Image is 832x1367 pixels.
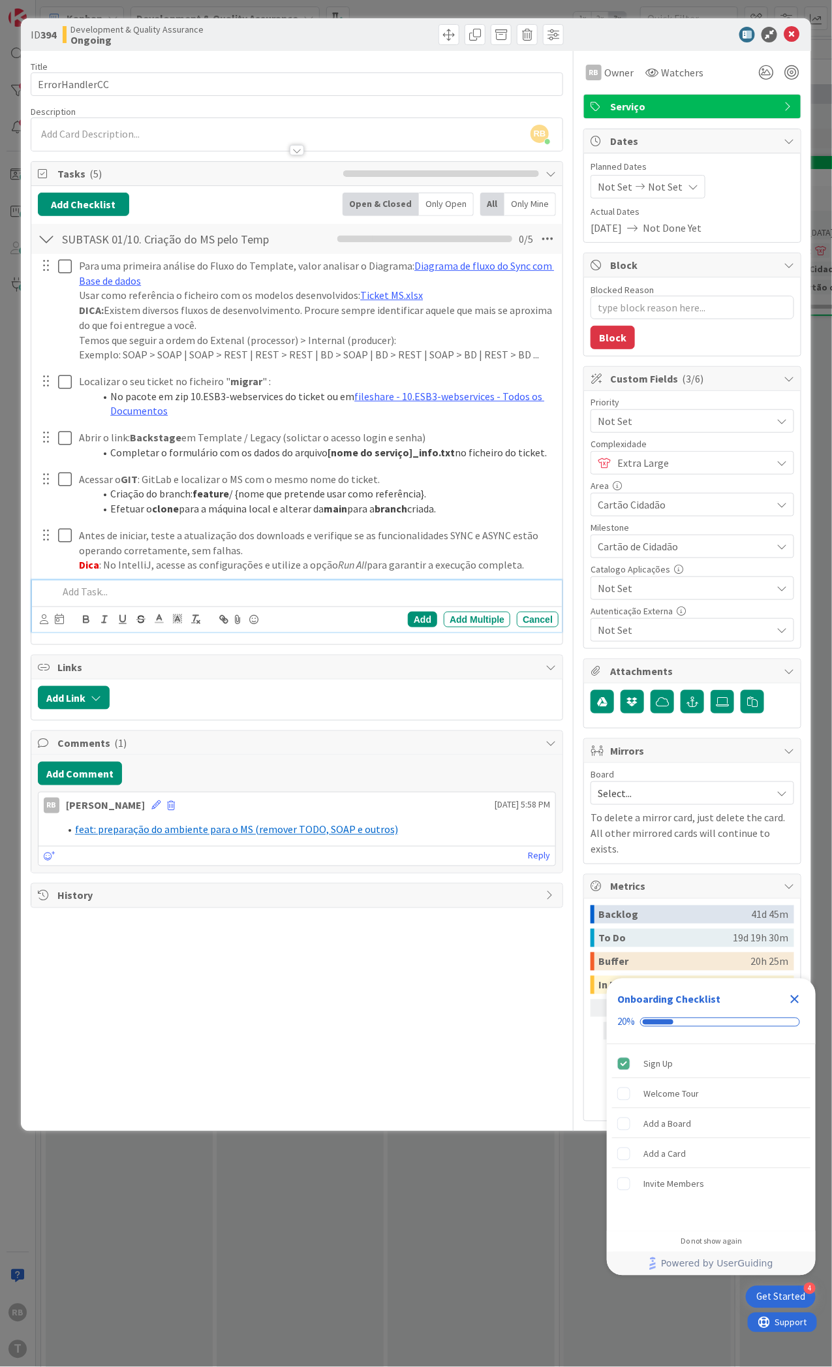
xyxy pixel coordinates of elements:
div: Add a Board [643,1116,691,1132]
span: ( 3/6 ) [682,372,703,385]
div: Add [408,612,437,627]
div: Sign Up is complete. [612,1050,810,1078]
div: 20h 25m [750,952,788,971]
span: RB [531,125,549,143]
b: 394 [40,28,56,41]
button: Add Comment [38,762,122,785]
span: Serviço [610,99,777,114]
div: Add a Card is incomplete. [612,1140,810,1169]
span: Select... [598,784,765,802]
div: Only Open [419,193,474,216]
span: Description [31,106,76,118]
div: Open Get Started checklist, remaining modules: 4 [746,1286,816,1308]
span: [DATE] 5:58 PM [495,798,550,812]
li: Criação do branch: / {nome que pretende usar como referência}. [95,486,553,501]
span: Block [610,257,777,273]
b: Ongoing [70,35,204,45]
li: Efetuar o para a máquina local e alterar da para a criada. [95,501,553,516]
p: Acessar o : GitLab e localizar o MS com o mesmo nome do ticket. [79,472,553,487]
span: Not Set [598,579,765,597]
span: Powered by UserGuiding [661,1256,773,1272]
strong: DICA: [79,304,104,317]
div: Milestone [591,523,794,532]
div: Add Multiple [444,612,510,627]
a: fileshare - 10.ESB3-webservices - Todos os Documentos [110,390,544,418]
a: Reply [528,848,550,864]
div: All [480,193,504,216]
span: Comments [57,735,539,751]
span: Cartão de Cidadão [598,537,765,556]
div: Area [591,481,794,490]
div: Checklist items [607,1045,816,1228]
span: Actual Dates [591,205,794,219]
span: Development & Quality Assurance [70,24,204,35]
div: Invite Members [643,1176,704,1192]
div: Do not show again [681,1236,742,1247]
li: No pacote em zip 10.ESB3-webservices do ticket ou em [95,389,553,418]
span: Support [27,2,59,18]
strong: Dica [79,558,99,571]
span: Extra Large [617,454,765,472]
span: Watchers [661,65,703,80]
div: Close Checklist [784,989,805,1010]
div: Autenticação Externa [591,606,794,616]
span: Links [57,659,539,675]
strong: feature [193,487,229,500]
div: 10h 4m [756,976,788,994]
a: Powered by UserGuiding [613,1252,809,1276]
span: 0 / 5 [519,231,533,247]
div: RB [586,65,602,80]
a: Ticket MS.xlsx [360,289,423,302]
strong: branch [375,502,407,515]
span: Owner [604,65,634,80]
p: Exemplo: SOAP > SOAP | SOAP > REST | REST > REST | BD > SOAP | BD > REST | SOAP > BD | REST > BD ... [79,347,553,362]
div: Checklist progress: 20% [617,1016,805,1028]
div: 41d 45m [751,905,788,924]
div: 20% [617,1016,635,1028]
div: Welcome Tour [643,1086,699,1102]
p: Para uma primeira análise do Fluxo do Template, valor analisar o Diagrama: [79,259,553,288]
span: Board [591,770,614,779]
div: Welcome Tour is incomplete. [612,1080,810,1108]
div: Only Mine [504,193,556,216]
span: Tasks [57,166,337,181]
div: Add a Board is incomplete. [612,1110,810,1139]
div: Invite Members is incomplete. [612,1170,810,1199]
p: Abrir o link: em Template / Legacy (solictar o acesso login e senha) [79,430,553,445]
div: To Do [598,929,733,947]
label: Title [31,61,48,72]
div: Priority [591,398,794,407]
strong: clone [152,502,179,515]
span: Attachments [610,663,777,679]
div: Buffer [598,952,750,971]
span: [DATE] [591,220,622,236]
label: Blocked Reason [591,284,654,296]
button: Add Checklist [38,193,129,216]
span: Not Done Yet [643,220,701,236]
div: Cancel [517,612,559,627]
div: 19d 19h 30m [733,929,788,947]
div: Open & Closed [343,193,419,216]
div: Backlog [598,905,751,924]
span: Cartão Cidadão [598,495,765,514]
span: Not Set [648,179,683,195]
div: Complexidade [591,439,794,448]
p: Usar como referência o ficheiro com os modelos desenvolvidos: [79,288,553,303]
strong: main [324,502,347,515]
input: Add Checklist... [57,227,273,251]
p: Antes de iniciar, teste a atualização dos downloads e verifique se as funcionalidades SYNC e ASYN... [79,528,553,558]
div: Add a Card [643,1146,686,1162]
p: To delete a mirror card, just delete the card. All other mirrored cards will continue to exists. [591,810,794,857]
span: ID [31,27,56,42]
span: History [57,888,539,903]
strong: migrar [230,375,262,388]
div: Checklist Container [607,979,816,1276]
div: Sign Up [643,1056,673,1072]
div: [PERSON_NAME] [66,798,145,813]
p: Localizar o seu ticket no ficheiro " " : [79,374,553,389]
strong: Backstage [130,431,181,444]
p: Existem diversos fluxos de desenvolvimento. Procure sempre identificar aquele que mais se aproxim... [79,303,553,332]
span: Metrics [610,879,777,894]
div: In Progress [598,976,756,994]
span: Not Set [598,412,765,430]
